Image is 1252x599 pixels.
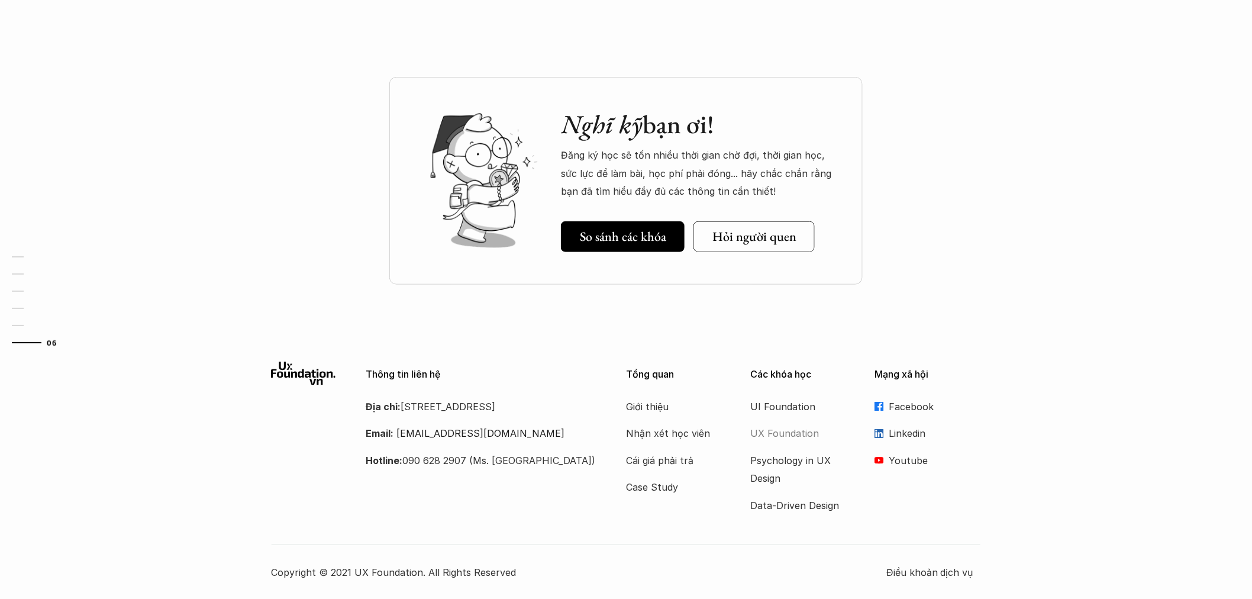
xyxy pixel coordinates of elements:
[396,427,564,439] a: [EMAIL_ADDRESS][DOMAIN_NAME]
[626,424,721,442] a: Nhận xét học viên
[750,369,857,380] p: Các khóa học
[561,146,839,200] p: Đăng ký học sẽ tốn nhiều thời gian chờ đợi, thời gian học, sức lực để làm bài, học phí phải đóng....
[889,398,981,416] p: Facebook
[886,563,981,581] a: Điều khoản dịch vụ
[561,109,839,140] h2: bạn ơi!
[561,107,643,141] em: Nghĩ kỹ
[875,398,981,416] a: Facebook
[693,221,815,252] a: Hỏi người quen
[626,398,721,416] a: Giới thiệu
[875,452,981,469] a: Youtube
[889,424,981,442] p: Linkedin
[366,427,393,439] strong: Email:
[366,455,402,466] strong: Hotline:
[366,398,596,416] p: [STREET_ADDRESS]
[12,336,68,350] a: 06
[626,478,721,496] a: Case Study
[366,401,401,413] strong: Địa chỉ:
[750,424,845,442] a: UX Foundation
[271,563,886,581] p: Copyright © 2021 UX Foundation. All Rights Reserved
[712,229,796,244] h5: Hỏi người quen
[366,369,596,380] p: Thông tin liên hệ
[750,452,845,488] a: Psychology in UX Design
[47,338,56,346] strong: 06
[626,452,721,469] a: Cái giá phải trả
[626,369,733,380] p: Tổng quan
[366,452,596,469] p: 090 628 2907 (Ms. [GEOGRAPHIC_DATA])
[875,369,981,380] p: Mạng xã hội
[889,452,981,469] p: Youtube
[580,229,666,244] h5: So sánh các khóa
[750,398,845,416] a: UI Foundation
[750,497,845,514] a: Data-Driven Design
[875,424,981,442] a: Linkedin
[561,221,685,252] a: So sánh các khóa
